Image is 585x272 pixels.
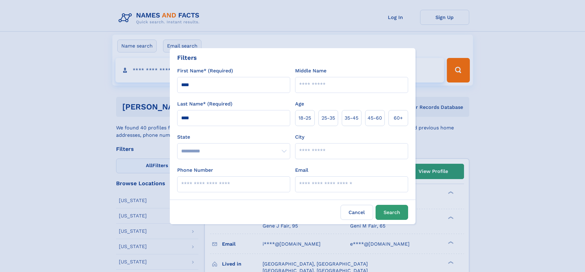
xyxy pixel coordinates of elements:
[376,205,408,220] button: Search
[295,100,304,108] label: Age
[295,133,304,141] label: City
[345,114,358,122] span: 35‑45
[177,167,213,174] label: Phone Number
[177,100,232,108] label: Last Name* (Required)
[177,133,290,141] label: State
[295,167,308,174] label: Email
[322,114,335,122] span: 25‑35
[298,114,311,122] span: 18‑25
[368,114,382,122] span: 45‑60
[295,67,326,75] label: Middle Name
[177,67,233,75] label: First Name* (Required)
[341,205,373,220] label: Cancel
[394,114,403,122] span: 60+
[177,53,197,62] div: Filters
